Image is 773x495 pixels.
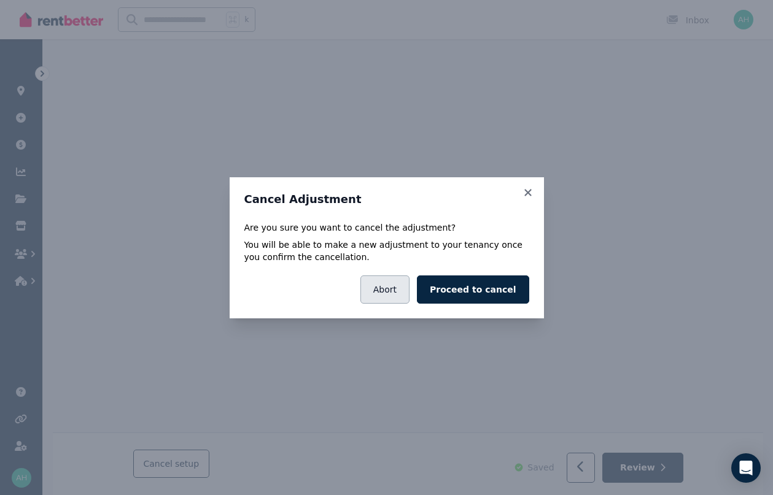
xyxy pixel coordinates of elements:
p: You will be able to make a new adjustment to your tenancy once you confirm the cancellation. [244,239,529,263]
h3: Cancel Adjustment [244,192,529,207]
div: Open Intercom Messenger [731,453,761,483]
button: Abort [360,275,410,304]
button: Proceed to cancel [417,275,529,304]
p: Are you sure you want to cancel the adjustment? [244,221,529,234]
